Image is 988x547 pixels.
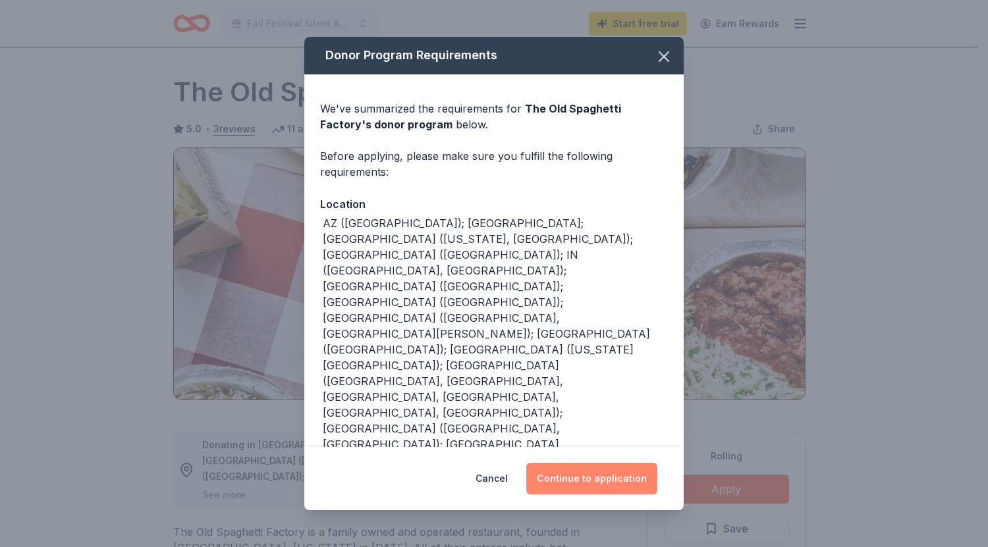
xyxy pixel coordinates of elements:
[526,463,657,494] button: Continue to application
[320,101,668,132] div: We've summarized the requirements for below.
[304,37,684,74] div: Donor Program Requirements
[323,215,668,484] div: AZ ([GEOGRAPHIC_DATA]); [GEOGRAPHIC_DATA]; [GEOGRAPHIC_DATA] ([US_STATE], [GEOGRAPHIC_DATA]); [GE...
[476,463,508,494] button: Cancel
[320,148,668,180] div: Before applying, please make sure you fulfill the following requirements:
[320,195,668,213] div: Location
